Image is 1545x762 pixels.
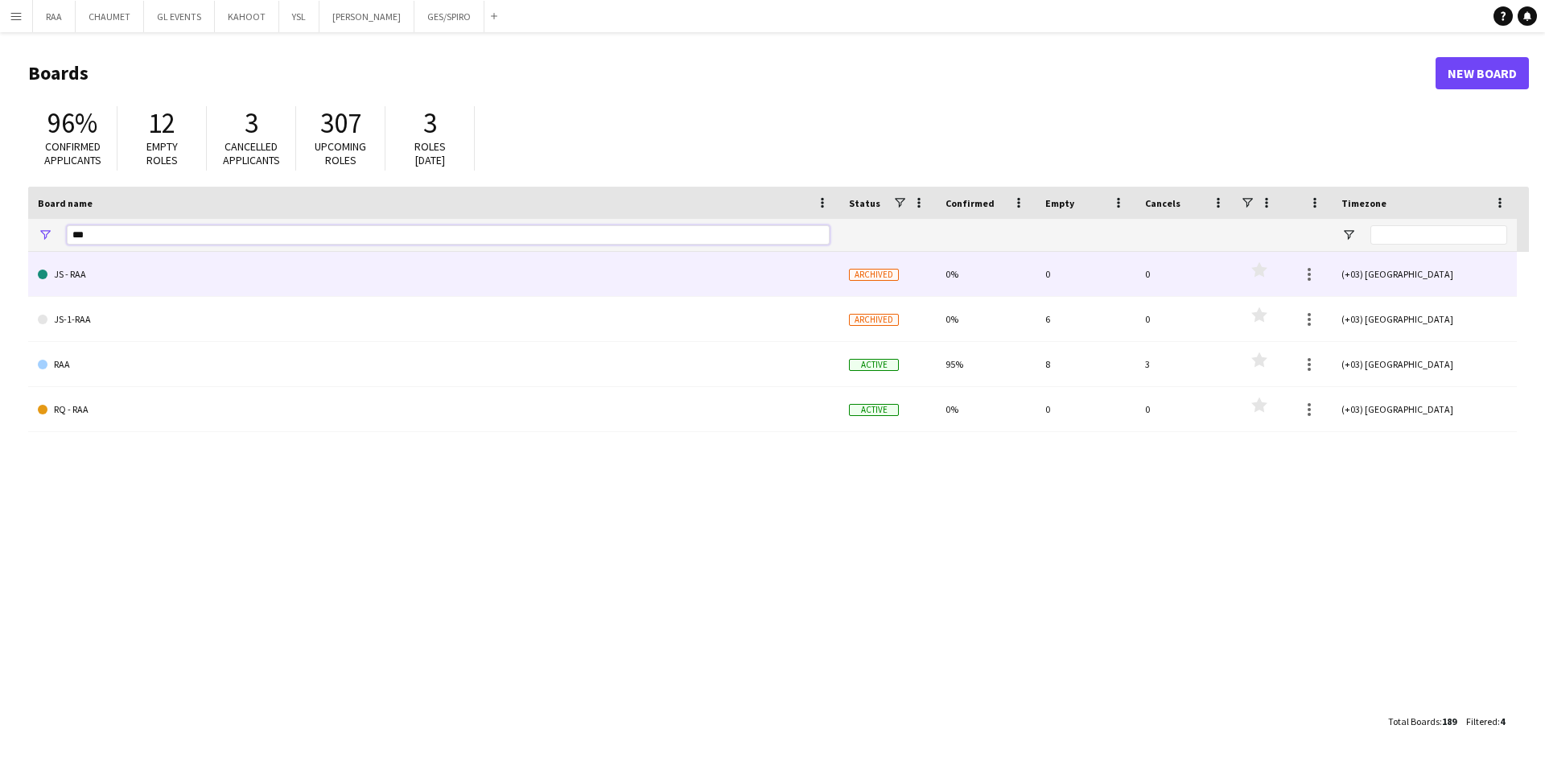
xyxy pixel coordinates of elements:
span: Active [849,359,899,371]
span: 4 [1500,715,1505,727]
span: Status [849,197,880,209]
div: 6 [1036,297,1135,341]
a: New Board [1436,57,1529,89]
span: Filtered [1466,715,1498,727]
button: RAA [33,1,76,32]
span: 3 [423,105,437,141]
input: Board name Filter Input [67,225,830,245]
button: Open Filter Menu [38,228,52,242]
button: KAHOOT [215,1,279,32]
span: Upcoming roles [315,139,366,167]
span: 189 [1442,715,1456,727]
span: Archived [849,314,899,326]
span: Archived [849,269,899,281]
button: [PERSON_NAME] [319,1,414,32]
span: Roles [DATE] [414,139,446,167]
span: Confirmed applicants [44,139,101,167]
a: JS-1-RAA [38,297,830,342]
span: Confirmed [946,197,995,209]
span: Active [849,404,899,416]
span: Empty [1045,197,1074,209]
button: YSL [279,1,319,32]
button: GL EVENTS [144,1,215,32]
button: Open Filter Menu [1341,228,1356,242]
div: (+03) [GEOGRAPHIC_DATA] [1332,252,1517,296]
span: Empty roles [146,139,178,167]
div: 0 [1135,297,1235,341]
span: 12 [148,105,175,141]
a: RAA [38,342,830,387]
span: 3 [245,105,258,141]
div: 0% [936,297,1036,341]
span: Total Boards [1388,715,1440,727]
span: Cancels [1145,197,1180,209]
h1: Boards [28,61,1436,85]
a: JS - RAA [38,252,830,297]
span: Board name [38,197,93,209]
button: CHAUMET [76,1,144,32]
input: Timezone Filter Input [1370,225,1507,245]
span: Timezone [1341,197,1386,209]
div: 0 [1036,252,1135,296]
div: (+03) [GEOGRAPHIC_DATA] [1332,342,1517,386]
div: 0 [1135,252,1235,296]
a: RQ - RAA [38,387,830,432]
div: 0 [1036,387,1135,431]
div: : [1466,706,1505,737]
span: 307 [320,105,361,141]
div: 0% [936,387,1036,431]
div: 95% [936,342,1036,386]
div: (+03) [GEOGRAPHIC_DATA] [1332,387,1517,431]
span: Cancelled applicants [223,139,280,167]
span: 96% [47,105,97,141]
div: 3 [1135,342,1235,386]
div: (+03) [GEOGRAPHIC_DATA] [1332,297,1517,341]
div: : [1388,706,1456,737]
div: 8 [1036,342,1135,386]
div: 0% [936,252,1036,296]
button: GES/SPIRO [414,1,484,32]
div: 0 [1135,387,1235,431]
